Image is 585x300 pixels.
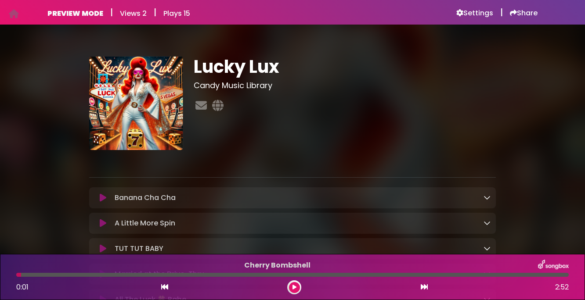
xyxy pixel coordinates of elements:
img: Md6bMz9QC66CRUGiZjov [89,56,183,150]
p: TUT TUT BABY [115,243,484,254]
p: A Little More Spin [115,218,484,229]
h1: Lucky Lux [194,56,496,77]
p: Cherry Bombshell [16,260,538,271]
img: songbox-logo-white.png [538,260,569,271]
span: 2:52 [555,282,569,293]
p: Banana Cha Cha [115,193,484,203]
h3: Candy Music Library [194,81,496,90]
span: 0:01 [16,282,29,292]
